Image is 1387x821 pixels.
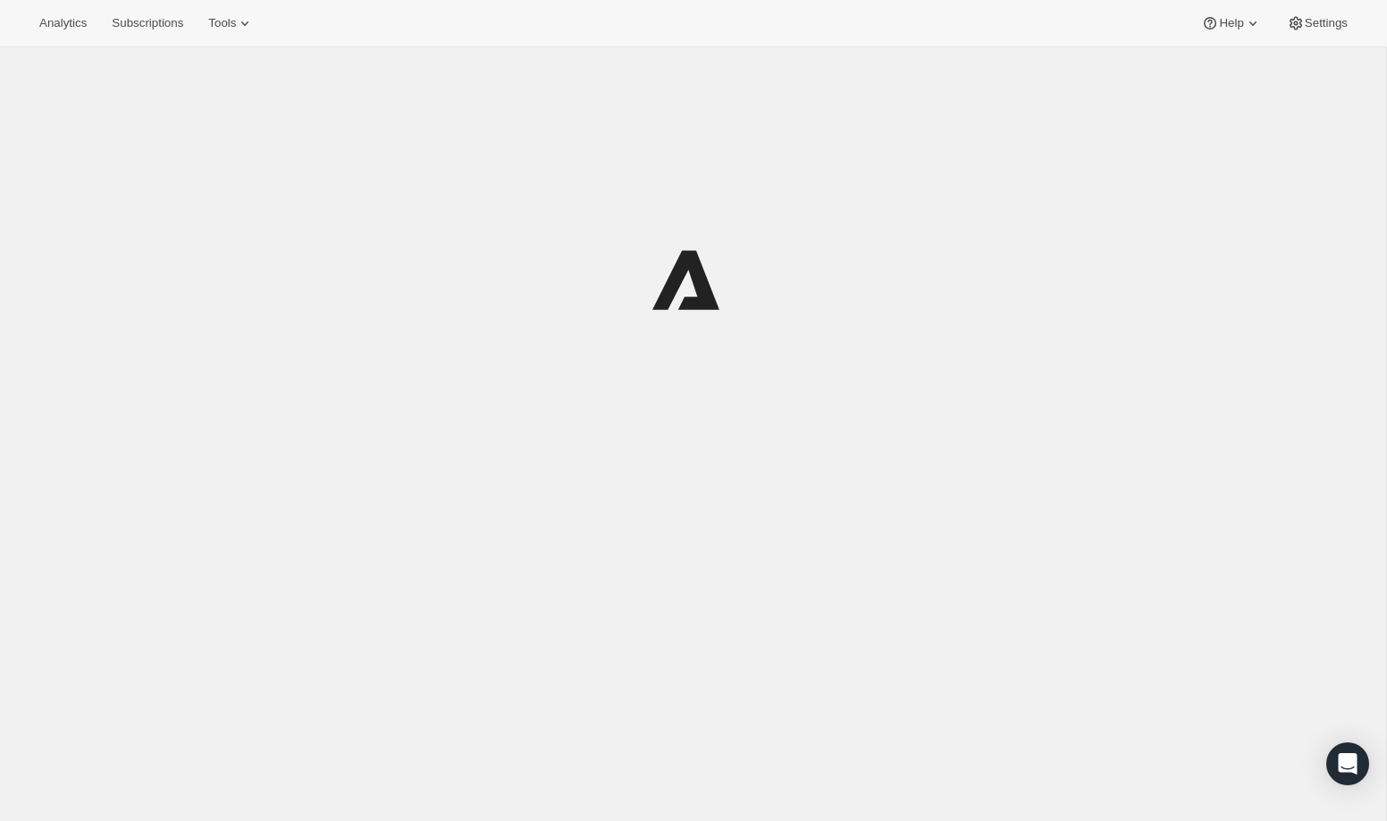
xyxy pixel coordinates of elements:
span: Help [1219,16,1243,30]
span: Subscriptions [112,16,183,30]
button: Settings [1276,11,1358,36]
span: Settings [1305,16,1348,30]
span: Tools [208,16,236,30]
button: Help [1190,11,1272,36]
div: Open Intercom Messenger [1326,742,1369,785]
span: Analytics [39,16,87,30]
button: Analytics [29,11,97,36]
button: Tools [198,11,265,36]
button: Subscriptions [101,11,194,36]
